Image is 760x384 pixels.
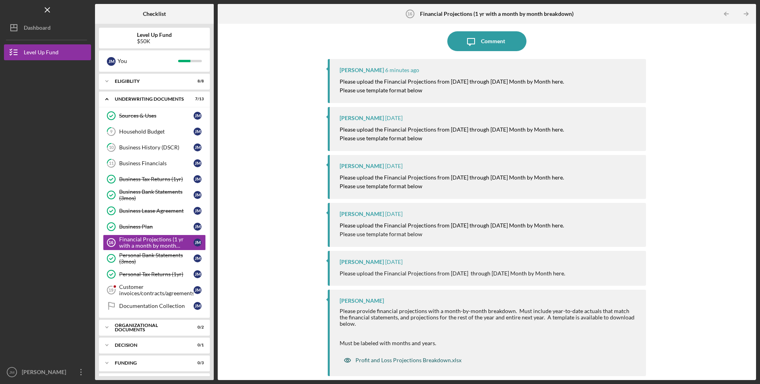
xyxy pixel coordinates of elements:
[340,352,465,368] button: Profit and Loss Projections Breakdown.xlsx
[20,364,71,382] div: [PERSON_NAME]
[119,189,194,201] div: Business Bank Statements (3mos)
[103,203,206,219] a: Business Lease AgreementJM
[108,288,113,292] tspan: 19
[340,174,564,181] mark: Please upload the Financial Projections from [DATE] through [DATE] Month by Month here.
[340,78,564,85] mark: Please upload the Financial Projections from [DATE] through [DATE] Month by Month here.
[340,87,422,94] mark: Please use template format below
[340,298,384,304] div: [PERSON_NAME]
[119,252,194,265] div: Personal Bank Statements (3mos)
[119,224,194,230] div: Business Plan
[109,161,114,166] tspan: 11
[119,208,194,214] div: Business Lease Agreement
[115,343,184,348] div: Decision
[340,183,422,189] mark: Please use template format below
[340,67,384,73] div: [PERSON_NAME]
[103,219,206,235] a: Business PlanJM
[340,211,384,217] div: [PERSON_NAME]
[194,254,201,262] div: J M
[119,144,194,151] div: Business History (DSCR)
[119,128,194,135] div: Household Budget
[194,143,201,151] div: J M
[110,129,113,134] tspan: 9
[109,145,114,150] tspan: 10
[340,259,384,265] div: [PERSON_NAME]
[115,323,184,332] div: Organizational Documents
[194,159,201,167] div: J M
[190,97,204,101] div: 7 / 13
[4,364,91,380] button: JM[PERSON_NAME]
[103,139,206,155] a: 10Business History (DSCR)JM
[340,269,565,278] p: Please upload the Financial Projections from [DATE] through [DATE] Month by Month here.
[340,126,564,133] mark: Please upload the Financial Projections from [DATE] through [DATE] Month by Month here.
[103,155,206,171] a: 11Business FinancialsJM
[108,240,113,245] tspan: 16
[385,115,403,121] time: 2025-07-31 17:51
[119,236,194,249] div: Financial Projections (1 yr with a month by month breakdown)
[194,270,201,278] div: J M
[103,124,206,139] a: 9Household BudgetJM
[194,286,201,294] div: J M
[9,370,15,374] text: JM
[194,302,201,310] div: J M
[340,222,564,229] mark: Please upload the Financial Projections from [DATE] through [DATE] Month by Month here.
[119,284,194,296] div: Customer invoices/contracts/agreements
[194,191,201,199] div: J M
[119,176,194,182] div: Business Tax Returns (1yr)
[447,31,526,51] button: Comment
[340,308,638,327] div: Please provide financial projections with a month-by-month breakdown. Must include year-to-date a...
[194,239,201,246] div: J M
[115,79,184,84] div: Eligiblity
[194,207,201,215] div: J M
[107,57,116,66] div: J M
[190,325,204,330] div: 0 / 2
[24,44,59,62] div: Level Up Fund
[194,175,201,183] div: J M
[118,54,178,68] div: You
[119,160,194,166] div: Business Financials
[355,357,462,363] div: Profit and Loss Projections Breakdown.xlsx
[115,361,184,365] div: Funding
[194,112,201,120] div: J M
[340,115,384,121] div: [PERSON_NAME]
[103,235,206,250] a: 16Financial Projections (1 yr with a month by month breakdown)JM
[194,128,201,136] div: J M
[481,31,505,51] div: Comment
[340,135,422,141] mark: Please use template format below
[4,20,91,36] button: Dashboard
[103,187,206,203] a: Business Bank Statements (3mos)JM
[190,343,204,348] div: 0 / 1
[340,163,384,169] div: [PERSON_NAME]
[119,303,194,309] div: Documentation Collection
[420,11,574,17] b: Financial Projections (1 yr with a month by month breakdown)
[385,211,403,217] time: 2025-07-22 18:15
[103,250,206,266] a: Personal Bank Statements (3mos)JM
[103,108,206,124] a: Sources & UsesJM
[103,171,206,187] a: Business Tax Returns (1yr)JM
[119,113,194,119] div: Sources & Uses
[143,11,166,17] b: Checklist
[103,266,206,282] a: Personal Tax Returns (1yr)JM
[119,271,194,277] div: Personal Tax Returns (1yr)
[385,67,419,73] time: 2025-08-13 22:08
[103,282,206,298] a: 19Customer invoices/contracts/agreementsJM
[24,20,51,38] div: Dashboard
[190,79,204,84] div: 8 / 8
[103,298,206,314] a: Documentation CollectionJM
[385,163,403,169] time: 2025-07-28 13:33
[4,44,91,60] button: Level Up Fund
[137,32,172,38] b: Level Up Fund
[407,11,412,16] tspan: 16
[190,361,204,365] div: 0 / 3
[115,97,184,101] div: Underwriting Documents
[340,230,564,239] p: Please use template format below
[385,259,403,265] time: 2025-07-09 16:33
[137,38,172,44] div: $50K
[340,340,638,346] div: Must be labeled with months and years.
[194,223,201,231] div: J M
